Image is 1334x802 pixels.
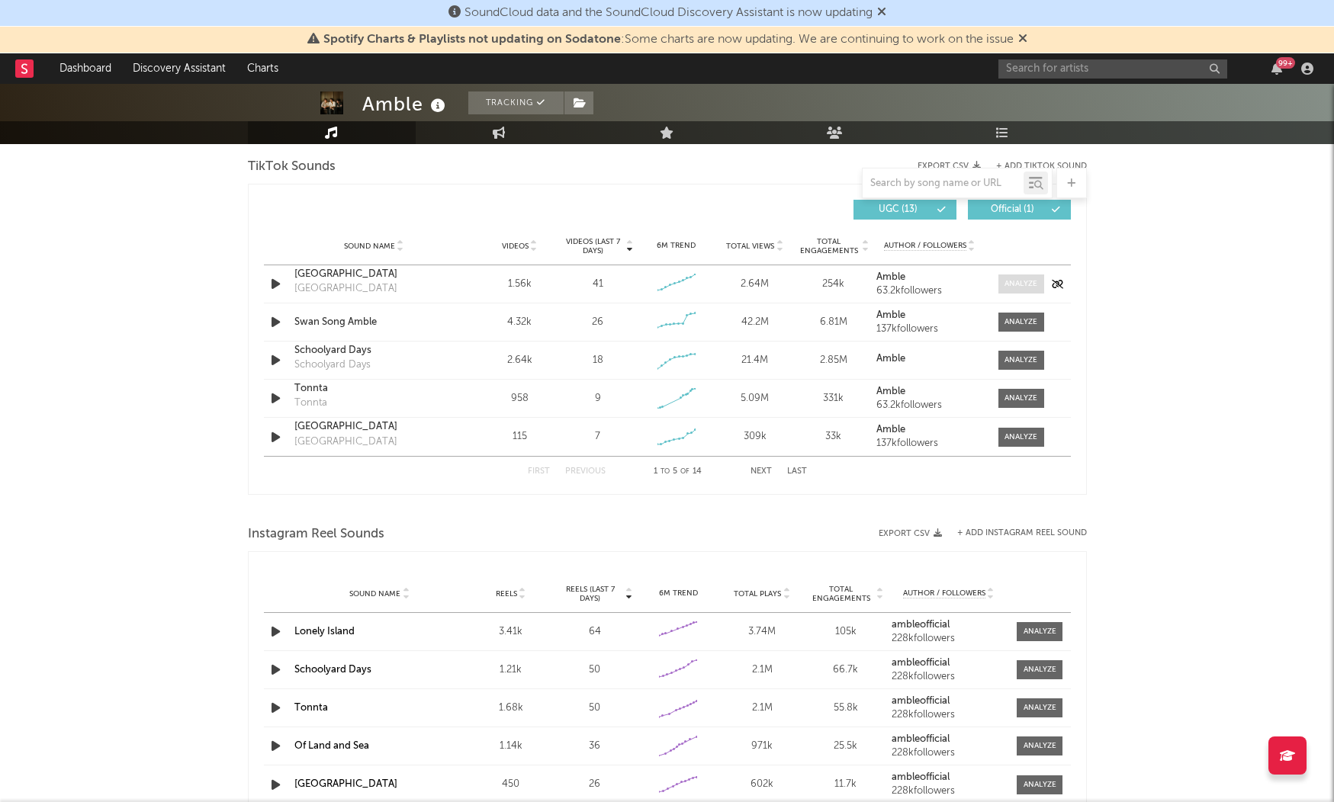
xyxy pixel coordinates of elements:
span: Total Views [726,242,774,251]
strong: ambleofficial [892,696,950,706]
a: [GEOGRAPHIC_DATA] [294,267,454,282]
a: [GEOGRAPHIC_DATA] [294,779,397,789]
a: Tonnta [294,381,454,396]
div: 21.4M [719,353,790,368]
span: Dismiss [1018,34,1027,46]
span: Author / Followers [884,241,966,251]
a: Amble [876,354,982,364]
a: ambleofficial [892,620,1006,630]
strong: ambleofficial [892,734,950,744]
div: 9 [595,391,601,406]
div: 971k [724,739,800,754]
div: 18 [593,353,603,368]
div: 64 [557,624,633,640]
div: 228k followers [892,710,1006,720]
button: Tracking [468,91,564,114]
div: 602k [724,777,800,792]
span: Videos [502,242,529,251]
div: 228k followers [892,672,1006,682]
span: Author / Followers [903,589,985,598]
div: + Add Instagram Reel Sound [942,529,1087,537]
div: Schoolyard Days [294,343,454,358]
div: 50 [557,701,633,716]
div: 3.74M [724,624,800,640]
span: Total Engagements [808,585,875,603]
button: Official(1) [968,200,1071,220]
div: Schoolyard Days [294,358,371,373]
div: Amble [362,91,449,117]
div: 7 [595,429,600,444]
div: 5.09M [719,391,790,406]
a: [GEOGRAPHIC_DATA] [294,419,454,435]
div: 137k followers [876,324,982,335]
div: 6M Trend [641,588,717,599]
div: 33k [798,429,869,444]
div: 63.2k followers [876,286,982,297]
strong: Amble [876,387,905,396]
strong: Amble [876,310,905,320]
a: Amble [876,272,982,283]
strong: ambleofficial [892,772,950,782]
span: of [680,468,690,475]
div: Tonnta [294,396,327,411]
span: : Some charts are now updating. We are continuing to work on the issue [323,34,1014,46]
a: Discovery Assistant [122,53,236,84]
button: Next [751,467,772,476]
button: Export CSV [918,162,981,171]
div: 2.64k [484,353,555,368]
strong: Amble [876,425,905,435]
span: SoundCloud data and the SoundCloud Discovery Assistant is now updating [464,7,873,19]
a: Dashboard [49,53,122,84]
span: Sound Name [344,242,395,251]
div: 228k followers [892,748,1006,759]
a: Amble [876,425,982,435]
a: Swan Song Amble [294,315,454,330]
span: Reels (last 7 days) [557,585,624,603]
div: 26 [592,315,603,330]
div: [GEOGRAPHIC_DATA] [294,435,397,450]
a: Amble [876,310,982,321]
div: 6M Trend [641,240,712,252]
a: Charts [236,53,289,84]
div: 1.56k [484,277,555,292]
input: Search by song name or URL [863,178,1024,190]
div: 2.64M [719,277,790,292]
button: 99+ [1271,63,1282,75]
div: 115 [484,429,555,444]
div: 4.32k [484,315,555,330]
span: Instagram Reel Sounds [248,525,384,544]
button: Last [787,467,807,476]
div: 254k [798,277,869,292]
div: 1.68k [473,701,549,716]
div: 2.1M [724,662,800,678]
a: ambleofficial [892,772,1006,783]
span: Dismiss [877,7,886,19]
div: 41 [593,277,603,292]
div: 66.7k [808,662,884,678]
div: 26 [557,777,633,792]
div: 63.2k followers [876,400,982,411]
a: ambleofficial [892,734,1006,745]
div: 36 [557,739,633,754]
div: 228k followers [892,634,1006,644]
strong: Amble [876,272,905,282]
button: + Add Instagram Reel Sound [957,529,1087,537]
a: Lonely Island [294,627,355,637]
span: to [661,468,670,475]
div: 50 [557,662,633,678]
div: 11.7k [808,777,884,792]
div: 55.8k [808,701,884,716]
button: First [528,467,550,476]
div: 1.21k [473,662,549,678]
div: 1.14k [473,739,549,754]
a: ambleofficial [892,696,1006,707]
button: Export CSV [879,529,942,538]
span: Reels [496,589,517,598]
a: Tonnta [294,703,328,713]
a: Of Land and Sea [294,741,369,751]
span: Videos (last 7 days) [562,237,624,255]
a: ambleofficial [892,658,1006,669]
div: 137k followers [876,438,982,449]
div: 42.2M [719,315,790,330]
